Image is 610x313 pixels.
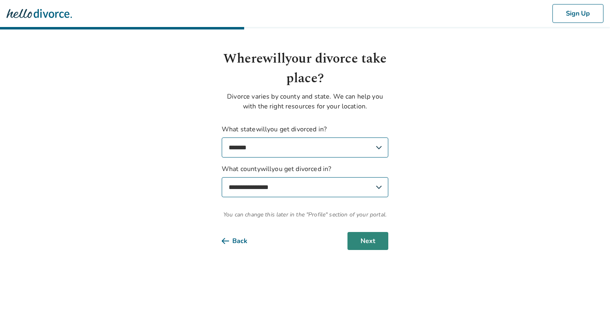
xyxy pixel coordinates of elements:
[222,164,388,197] label: What county will you get divorced in?
[569,274,610,313] iframe: Chat Widget
[347,232,388,250] button: Next
[222,92,388,111] p: Divorce varies by county and state. We can help you with the right resources for your location.
[222,124,388,158] label: What state will you get divorced in?
[222,210,388,219] span: You can change this later in the "Profile" section of your portal.
[222,232,260,250] button: Back
[222,177,388,197] select: What countywillyou get divorced in?
[222,137,388,158] select: What statewillyou get divorced in?
[222,49,388,88] h1: Where will your divorce take place?
[552,4,603,23] button: Sign Up
[7,5,72,22] img: Hello Divorce Logo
